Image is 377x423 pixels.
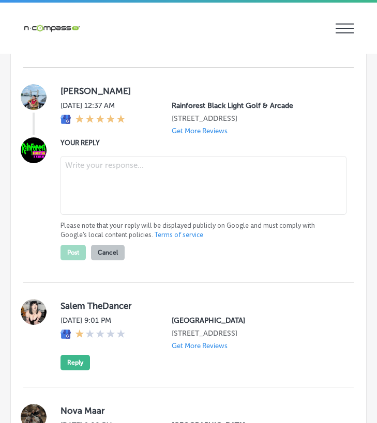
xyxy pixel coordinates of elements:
div: 5 Stars [75,114,126,126]
button: Post [61,245,86,260]
p: Get More Reviews [172,342,228,350]
label: Salem TheDancer [61,301,337,311]
p: Rainforest Black Light Golf & Arcade [172,101,337,110]
div: 1 Star [75,329,126,340]
button: Reply [61,355,90,370]
p: 11394 US-98 Unit D [172,114,337,123]
img: Image [21,137,47,163]
img: 660ab0bf-5cc7-4cb8-ba1c-48b5ae0f18e60NCTV_CLogo_TV_Black_-500x88.png [23,23,80,33]
button: Cancel [91,245,125,260]
label: [PERSON_NAME] [61,86,337,96]
p: 1201 N 1100 W [172,329,337,338]
label: YOUR REPLY [61,139,337,147]
label: Nova Maar [61,405,337,416]
p: Get More Reviews [172,127,228,135]
label: [DATE] 12:37 AM [61,101,126,110]
p: Lakeside Golf Course [172,316,337,325]
a: Terms of service [155,230,203,240]
label: [DATE] 9:01 PM [61,316,126,325]
p: Please note that your reply will be displayed publicly on Google and must comply with Google's lo... [61,221,337,240]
